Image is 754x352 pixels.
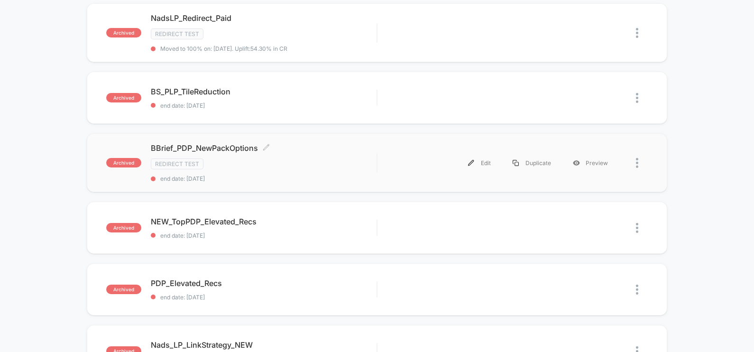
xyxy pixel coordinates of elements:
div: Edit [457,152,502,174]
img: close [636,158,638,168]
span: Nads_LP_LinkStrategy_NEW [151,340,377,350]
span: end date: [DATE] [151,175,377,182]
span: NadsLP_Redirect_Paid [151,13,377,23]
span: end date: [DATE] [151,294,377,301]
img: close [636,223,638,233]
span: archived [106,223,141,232]
span: archived [106,93,141,102]
div: Duplicate [502,152,562,174]
span: Redirect Test [151,158,203,169]
span: archived [106,285,141,294]
span: Moved to 100% on: [DATE] . Uplift: 54.30% in CR [160,45,287,52]
img: menu [513,160,519,166]
span: archived [106,158,141,167]
span: end date: [DATE] [151,102,377,109]
img: menu [468,160,474,166]
span: NEW_TopPDP_Elevated_Recs [151,217,377,226]
span: BS_PLP_TileReduction [151,87,377,96]
img: close [636,93,638,103]
span: BBrief_PDP_NewPackOptions [151,143,377,153]
span: PDP_Elevated_Recs [151,278,377,288]
div: Preview [562,152,619,174]
span: archived [106,28,141,37]
span: end date: [DATE] [151,232,377,239]
img: close [636,285,638,295]
img: close [636,28,638,38]
span: Redirect Test [151,28,203,39]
